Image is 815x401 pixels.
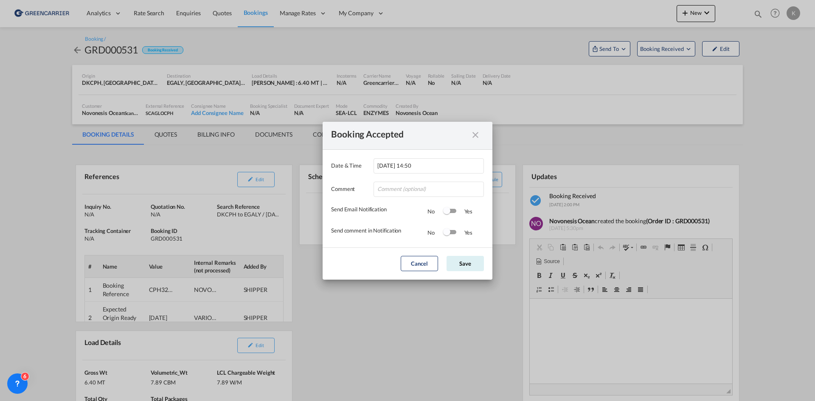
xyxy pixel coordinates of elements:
[323,122,492,280] md-dialog: Date & ...
[331,205,427,218] div: Send Email Notification
[427,207,443,216] div: No
[401,256,438,271] button: Cancel
[443,226,456,239] md-switch: Switch 2
[447,256,484,271] button: Save
[374,182,484,197] input: Comment (optional)
[331,185,369,193] label: Comment
[456,207,473,216] div: Yes
[470,134,481,144] md-icon: icon-close fg-AAA8AD cursor
[456,228,473,237] div: Yes
[374,158,484,174] input: Enter Date & Time
[331,130,469,141] div: Booking Accepted
[331,161,369,170] label: Date & Time
[331,226,427,239] div: Send comment in Notification
[443,205,456,218] md-switch: Switch 1
[427,228,443,237] div: No
[8,8,194,17] body: Editor, editor12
